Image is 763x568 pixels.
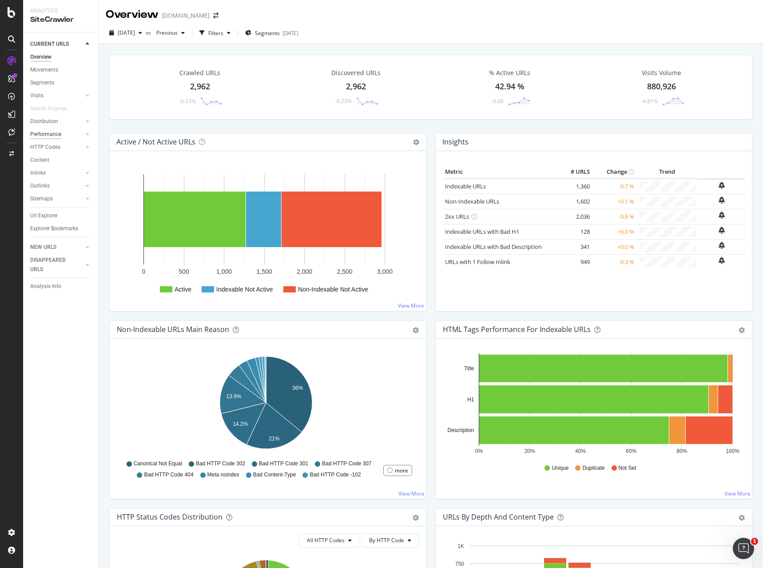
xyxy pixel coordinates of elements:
[641,97,658,105] div: -4.81%
[30,104,67,113] div: Search Engines
[30,282,92,291] a: Analysis Info
[592,179,636,194] td: -0.7 %
[719,257,725,264] div: bell-plus
[30,91,83,100] a: Visits
[226,393,241,400] text: 13.9%
[30,130,61,139] div: Performance
[445,212,469,220] a: 2xx URLs
[30,91,44,100] div: Visits
[30,78,92,88] a: Segments
[30,156,49,165] div: Content
[443,353,742,456] div: A chart.
[208,29,223,37] div: Filters
[726,448,739,454] text: 100%
[556,224,592,239] td: 128
[30,156,92,165] a: Content
[30,168,83,178] a: Inlinks
[179,268,189,275] text: 500
[30,117,58,126] div: Distribution
[30,282,61,291] div: Analysis Info
[216,268,232,275] text: 1,000
[30,168,46,178] div: Inlinks
[636,165,698,179] th: Trend
[117,512,223,521] div: HTTP Status Codes Distribution
[30,65,92,75] a: Movements
[556,254,592,269] td: 949
[30,52,92,62] a: Overview
[269,436,279,442] text: 21%
[117,353,416,456] svg: A chart.
[144,471,193,479] span: Bad HTTP Code 404
[592,254,636,269] td: -0.3 %
[377,268,393,275] text: 3,000
[307,536,345,544] span: All HTTP Codes
[445,243,542,251] a: Indexable URLs with Bad Description
[395,467,408,474] div: more
[30,40,69,49] div: CURRENT URLS
[179,68,220,77] div: Crawled URLs
[292,385,303,391] text: 36%
[190,81,210,92] div: 2,962
[162,11,210,20] div: [DOMAIN_NAME]
[335,97,352,105] div: -0.23%
[464,365,474,372] text: Title
[153,26,188,40] button: Previous
[739,327,745,333] div: gear
[30,15,91,25] div: SiteCrawler
[30,243,56,252] div: NEW URLS
[592,194,636,209] td: +0.1 %
[196,460,245,468] span: Bad HTTP Code 302
[142,268,146,275] text: 0
[346,81,366,92] div: 2,962
[443,165,556,179] th: Metric
[413,327,419,333] div: gear
[719,242,725,249] div: bell-plus
[30,117,83,126] a: Distribution
[719,212,725,219] div: bell-plus
[30,211,92,220] a: Url Explorer
[619,464,636,472] span: Not Set
[233,421,248,427] text: 14.2%
[146,29,153,36] span: vs
[153,29,178,36] span: Previous
[30,7,91,15] div: Analytics
[30,130,83,139] a: Performance
[556,165,592,179] th: # URLS
[455,561,464,567] text: 750
[216,286,273,293] text: Indexable Not Active
[30,78,54,88] div: Segments
[30,181,83,191] a: Outlinks
[30,40,83,49] a: CURRENT URLS
[106,26,146,40] button: [DATE]
[489,68,530,77] div: % Active URLs
[297,268,312,275] text: 2,000
[299,533,359,548] button: All HTTP Codes
[413,515,419,521] div: gear
[196,26,234,40] button: Filters
[179,97,196,105] div: -0.23%
[242,26,302,40] button: Segments[DATE]
[626,448,636,454] text: 60%
[30,181,50,191] div: Outlinks
[117,165,419,304] svg: A chart.
[592,239,636,254] td: +0.0 %
[175,286,191,293] text: Active
[30,143,60,152] div: HTTP Codes
[322,460,371,468] span: Bad HTTP Code 307
[719,196,725,204] div: bell-plus
[739,515,745,521] div: gear
[445,197,499,205] a: Non-Indexable URLs
[592,224,636,239] td: +0.0 %
[30,256,75,274] div: DISAPPEARED URLS
[30,211,58,220] div: Url Explorer
[445,228,519,236] a: Indexable URLs with Bad H1
[30,243,83,252] a: NEW URLS
[495,81,525,92] div: 42.94 %
[369,536,404,544] span: By HTTP Code
[445,258,510,266] a: URLs with 1 Follow Inlink
[592,209,636,224] td: -0.6 %
[259,460,308,468] span: Bad HTTP Code 301
[592,165,636,179] th: Change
